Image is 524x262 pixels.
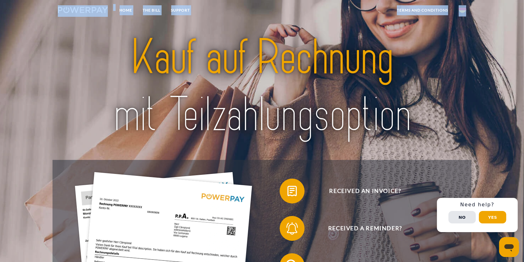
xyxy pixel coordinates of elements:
[448,211,476,223] button: No
[397,8,448,12] font: terms and conditions
[138,5,166,16] a: THE BILL
[392,5,453,16] a: terms and conditions
[78,26,446,146] img: title-powerpay_de.svg
[143,8,161,12] font: THE BILL
[120,8,132,12] font: Home
[171,8,190,12] font: SUPPORT
[329,187,401,194] font: Received an invoice?
[114,5,138,16] a: Home
[284,183,300,199] img: qb_bill.svg
[459,5,466,13] img: de
[280,216,441,241] button: Received a reminder?
[280,179,441,204] button: Received an invoice?
[441,202,514,208] h3: Need help?
[499,237,519,257] iframe: Button to launch messaging window
[166,5,195,16] a: SUPPORT
[328,225,402,232] font: Received a reminder?
[284,221,300,236] img: qb_bell.svg
[479,211,506,223] button: Yes
[58,7,108,13] img: logo-powerpay-white.svg
[437,198,518,232] div: Quick help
